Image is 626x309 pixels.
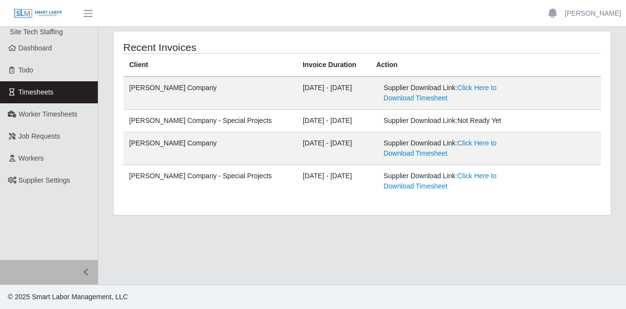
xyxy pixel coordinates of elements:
[8,293,128,301] span: © 2025 Smart Labor Management, LLC
[19,110,77,118] span: Worker Timesheets
[19,154,44,162] span: Workers
[19,88,54,96] span: Timesheets
[297,54,370,77] th: Invoice Duration
[19,176,70,184] span: Supplier Settings
[383,138,515,159] div: Supplier Download Link:
[19,132,61,140] span: Job Requests
[383,116,515,126] div: Supplier Download Link:
[383,83,515,103] div: Supplier Download Link:
[123,76,297,110] td: [PERSON_NAME] Company
[123,132,297,165] td: [PERSON_NAME] Company
[123,41,314,53] h4: Recent Invoices
[297,110,370,132] td: [DATE] - [DATE]
[14,8,63,19] img: SLM Logo
[457,117,501,124] span: Not Ready Yet
[123,54,297,77] th: Client
[297,132,370,165] td: [DATE] - [DATE]
[19,44,52,52] span: Dashboard
[19,66,33,74] span: Todo
[123,165,297,198] td: [PERSON_NAME] Company - Special Projects
[297,76,370,110] td: [DATE] - [DATE]
[10,28,63,36] span: Site Tech Staffing
[383,171,515,191] div: Supplier Download Link:
[297,165,370,198] td: [DATE] - [DATE]
[370,54,601,77] th: Action
[565,8,621,19] a: [PERSON_NAME]
[123,110,297,132] td: [PERSON_NAME] Company - Special Projects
